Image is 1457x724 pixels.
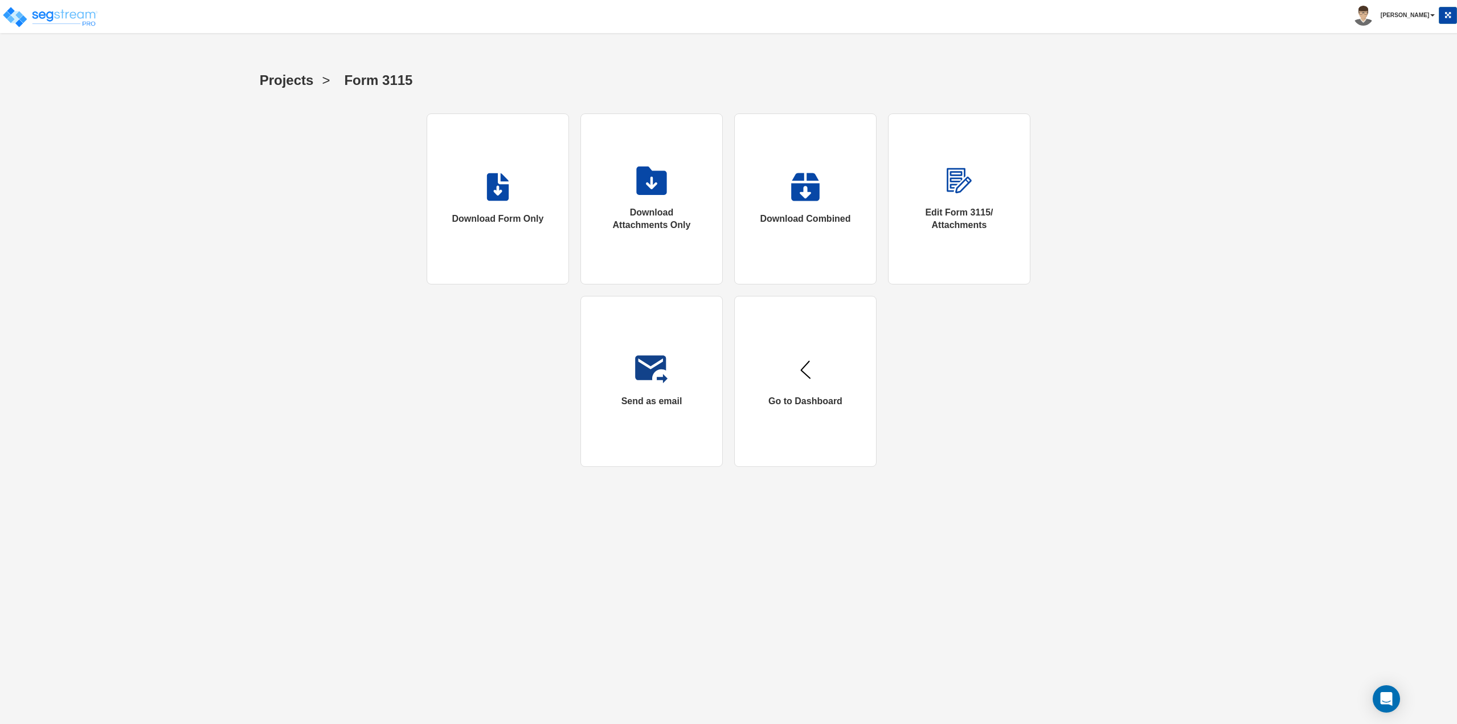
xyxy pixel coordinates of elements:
[2,6,99,29] img: logo_pro_r.png
[1353,6,1373,26] img: avatar.png
[636,166,666,195] img: Download Attachments Only Icon
[1381,12,1429,18] b: [PERSON_NAME]
[251,62,314,96] a: Projects
[344,73,412,91] h3: Form 3115
[888,113,1030,284] a: Edit Form 3115/ Attachments
[734,296,877,467] a: Go to Dashboard
[791,173,820,201] img: Download Combined Icon
[452,213,544,226] div: Download Form Only
[945,166,974,195] img: Edit Form 3115/Attachments Icon
[734,113,877,284] a: Download Combined
[260,73,314,91] h3: Projects
[635,355,668,384] img: Edit Form 3115/Attachments Icon
[322,73,330,91] h3: >
[760,213,850,226] div: Download Combined
[486,173,510,201] img: Download Form Only Icon
[621,395,682,408] div: Send as email
[335,62,412,96] a: Form 3115
[1373,685,1400,713] div: Open Intercom Messenger
[427,113,569,284] a: Download Form Only
[604,206,699,233] div: Download Attachments Only
[580,113,723,284] a: Download Attachments Only
[580,296,723,467] button: Send as email
[768,395,842,408] div: Go to Dashboard
[791,355,820,384] img: Dashboard Icon
[911,206,1007,233] div: Edit Form 3115/ Attachments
